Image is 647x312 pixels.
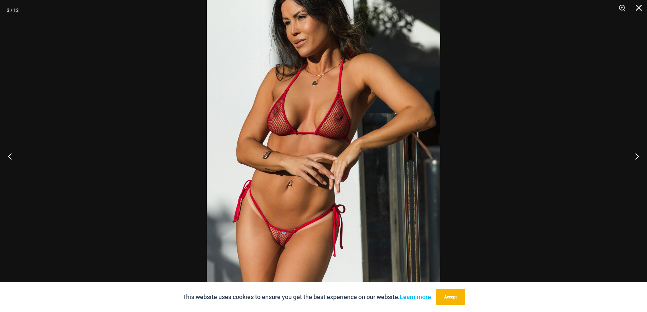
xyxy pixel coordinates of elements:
[400,293,431,300] a: Learn more
[7,5,19,15] div: 3 / 13
[622,139,647,173] button: Next
[182,292,431,302] p: This website uses cookies to ensure you get the best experience on our website.
[436,289,465,305] button: Accept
